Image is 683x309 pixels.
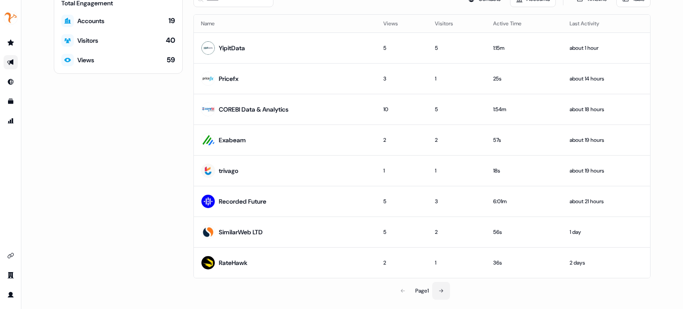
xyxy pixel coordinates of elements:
[415,286,429,295] div: Page 1
[77,36,98,45] div: Visitors
[219,197,266,206] div: Recorded Future
[167,55,175,65] div: 59
[493,74,555,83] div: 25s
[219,136,246,144] div: Exabeam
[562,15,650,32] th: Last Activity
[435,166,479,175] div: 1
[383,105,421,114] div: 10
[493,166,555,175] div: 18s
[493,44,555,52] div: 1:15m
[570,166,643,175] div: about 19 hours
[435,136,479,144] div: 2
[4,55,18,69] a: Go to outbound experience
[383,166,421,175] div: 1
[4,249,18,263] a: Go to integrations
[4,114,18,128] a: Go to attribution
[570,136,643,144] div: about 19 hours
[383,136,421,144] div: 2
[493,228,555,237] div: 56s
[486,15,562,32] th: Active Time
[376,15,428,32] th: Views
[166,36,175,45] div: 40
[435,228,479,237] div: 2
[493,136,555,144] div: 57s
[4,75,18,89] a: Go to Inbound
[219,105,289,114] div: COREBI Data & Analytics
[428,15,486,32] th: Visitors
[219,228,263,237] div: SimilarWeb LTD
[570,258,643,267] div: 2 days
[4,288,18,302] a: Go to profile
[493,258,555,267] div: 36s
[4,36,18,50] a: Go to prospects
[169,16,175,26] div: 19
[383,197,421,206] div: 5
[77,56,94,64] div: Views
[77,16,104,25] div: Accounts
[570,105,643,114] div: about 18 hours
[435,74,479,83] div: 1
[219,258,247,267] div: RateHawk
[383,258,421,267] div: 2
[435,258,479,267] div: 1
[570,197,643,206] div: about 21 hours
[435,44,479,52] div: 5
[383,74,421,83] div: 3
[435,105,479,114] div: 5
[570,228,643,237] div: 1 day
[4,94,18,108] a: Go to templates
[219,44,245,52] div: YipitData
[383,44,421,52] div: 5
[493,105,555,114] div: 1:54m
[194,15,376,32] th: Name
[570,74,643,83] div: about 14 hours
[219,166,238,175] div: trivago
[570,44,643,52] div: about 1 hour
[493,197,555,206] div: 6:01m
[4,268,18,282] a: Go to team
[219,74,238,83] div: Pricefx
[383,228,421,237] div: 5
[435,197,479,206] div: 3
